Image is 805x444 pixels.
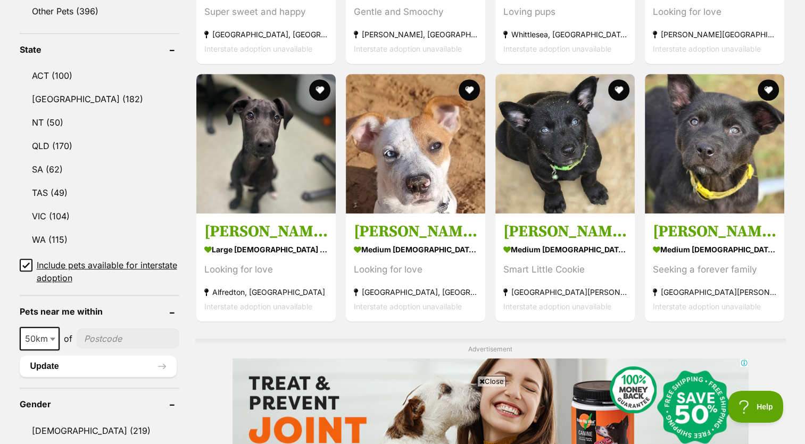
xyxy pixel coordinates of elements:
[653,5,776,19] div: Looking for love
[346,213,485,322] a: [PERSON_NAME] medium [DEMOGRAPHIC_DATA] Dog Looking for love [GEOGRAPHIC_DATA], [GEOGRAPHIC_DATA]...
[653,262,776,277] div: Seeking a forever family
[20,135,179,157] a: QLD (170)
[645,213,784,322] a: [PERSON_NAME] medium [DEMOGRAPHIC_DATA] Dog Seeking a forever family [GEOGRAPHIC_DATA][PERSON_NAM...
[653,44,761,53] span: Interstate adoption unavailable
[728,391,784,423] iframe: Help Scout Beacon - Open
[77,328,179,349] input: postcode
[503,262,627,277] div: Smart Little Cookie
[20,327,60,350] span: 50km
[20,228,179,251] a: WA (115)
[354,262,477,277] div: Looking for love
[653,302,761,311] span: Interstate adoption unavailable
[608,79,629,101] button: favourite
[503,27,627,42] strong: Whittlesea, [GEOGRAPHIC_DATA]
[204,44,312,53] span: Interstate adoption unavailable
[64,332,72,345] span: of
[758,79,779,101] button: favourite
[495,74,635,213] img: Asher - Australian Kelpie Dog
[20,399,179,409] header: Gender
[37,259,179,284] span: Include pets available for interstate adoption
[196,213,336,322] a: [PERSON_NAME] large [DEMOGRAPHIC_DATA] Dog Looking for love Alfredton, [GEOGRAPHIC_DATA] Intersta...
[204,27,328,42] strong: [GEOGRAPHIC_DATA], [GEOGRAPHIC_DATA]
[20,45,179,54] header: State
[145,391,661,439] iframe: Advertisement
[204,221,328,242] h3: [PERSON_NAME]
[653,285,776,299] strong: [GEOGRAPHIC_DATA][PERSON_NAME][GEOGRAPHIC_DATA]
[20,182,179,204] a: TAS (49)
[20,88,179,110] a: [GEOGRAPHIC_DATA] (182)
[354,285,477,299] strong: [GEOGRAPHIC_DATA], [GEOGRAPHIC_DATA]
[21,331,59,346] span: 50km
[204,302,312,311] span: Interstate adoption unavailable
[196,74,336,213] img: Arlo - Bull Arab Dog
[503,44,611,53] span: Interstate adoption unavailable
[20,64,179,87] a: ACT (100)
[354,44,462,53] span: Interstate adoption unavailable
[346,74,485,213] img: Hallie - Australian Cattle Dog x American Staffordshire Terrier Dog
[477,376,506,387] span: Close
[354,302,462,311] span: Interstate adoption unavailable
[20,158,179,180] a: SA (62)
[354,221,477,242] h3: [PERSON_NAME]
[20,420,179,442] a: [DEMOGRAPHIC_DATA] (219)
[20,259,179,284] a: Include pets available for interstate adoption
[503,221,627,242] h3: [PERSON_NAME]
[204,285,328,299] strong: Alfredton, [GEOGRAPHIC_DATA]
[503,302,611,311] span: Interstate adoption unavailable
[354,242,477,257] strong: medium [DEMOGRAPHIC_DATA] Dog
[20,111,179,134] a: NT (50)
[354,27,477,42] strong: [PERSON_NAME], [GEOGRAPHIC_DATA]
[309,79,330,101] button: favourite
[495,213,635,322] a: [PERSON_NAME] medium [DEMOGRAPHIC_DATA] Dog Smart Little Cookie [GEOGRAPHIC_DATA][PERSON_NAME][GE...
[503,285,627,299] strong: [GEOGRAPHIC_DATA][PERSON_NAME][GEOGRAPHIC_DATA]
[503,5,627,19] div: Loving pups
[503,242,627,257] strong: medium [DEMOGRAPHIC_DATA] Dog
[20,307,179,316] header: Pets near me within
[653,221,776,242] h3: [PERSON_NAME]
[653,27,776,42] strong: [PERSON_NAME][GEOGRAPHIC_DATA], [GEOGRAPHIC_DATA]
[20,356,177,377] button: Update
[204,5,328,19] div: Super sweet and happy
[20,205,179,227] a: VIC (104)
[204,262,328,277] div: Looking for love
[204,242,328,257] strong: large [DEMOGRAPHIC_DATA] Dog
[645,74,784,213] img: Otto - Australian Kelpie Dog
[459,79,480,101] button: favourite
[354,5,477,19] div: Gentle and Smoochy
[653,242,776,257] strong: medium [DEMOGRAPHIC_DATA] Dog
